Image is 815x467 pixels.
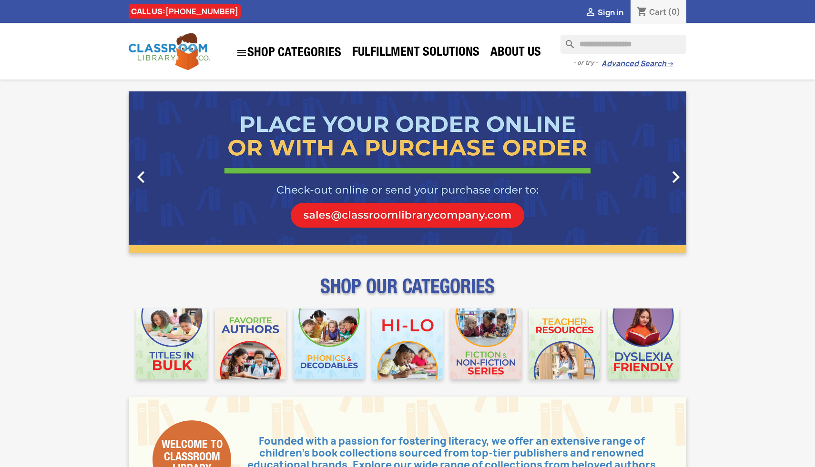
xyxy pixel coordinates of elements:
p: SHOP OUR CATEGORIES [129,284,686,301]
i:  [236,47,247,59]
a:  Sign in [585,7,623,18]
img: CLC_Bulk_Mobile.jpg [136,308,207,379]
img: CLC_Teacher_Resources_Mobile.jpg [529,308,600,379]
span: Sign in [598,7,623,18]
span: (0) [668,7,681,17]
i:  [585,7,596,19]
img: CLC_Favorite_Authors_Mobile.jpg [215,308,286,379]
i:  [129,165,153,189]
ul: Carousel container [129,91,686,253]
img: CLC_HiLo_Mobile.jpg [372,308,443,379]
a: Fulfillment Solutions [347,44,484,63]
span: Cart [649,7,666,17]
span: → [666,59,673,69]
img: Classroom Library Company [129,33,210,70]
input: Search [560,35,686,54]
a: Next [603,91,687,253]
a: SHOP CATEGORIES [231,42,346,63]
a: Previous [129,91,213,253]
img: CLC_Fiction_Nonfiction_Mobile.jpg [450,308,521,379]
i:  [664,165,688,189]
div: CALL US: [129,4,241,19]
i: shopping_cart [636,7,648,18]
img: CLC_Phonics_And_Decodables_Mobile.jpg [294,308,365,379]
span: - or try - [573,58,601,68]
img: CLC_Dyslexia_Mobile.jpg [608,308,679,379]
a: Advanced Search→ [601,59,673,69]
i: search [560,35,572,46]
a: [PHONE_NUMBER] [165,6,238,17]
a: About Us [486,44,546,63]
